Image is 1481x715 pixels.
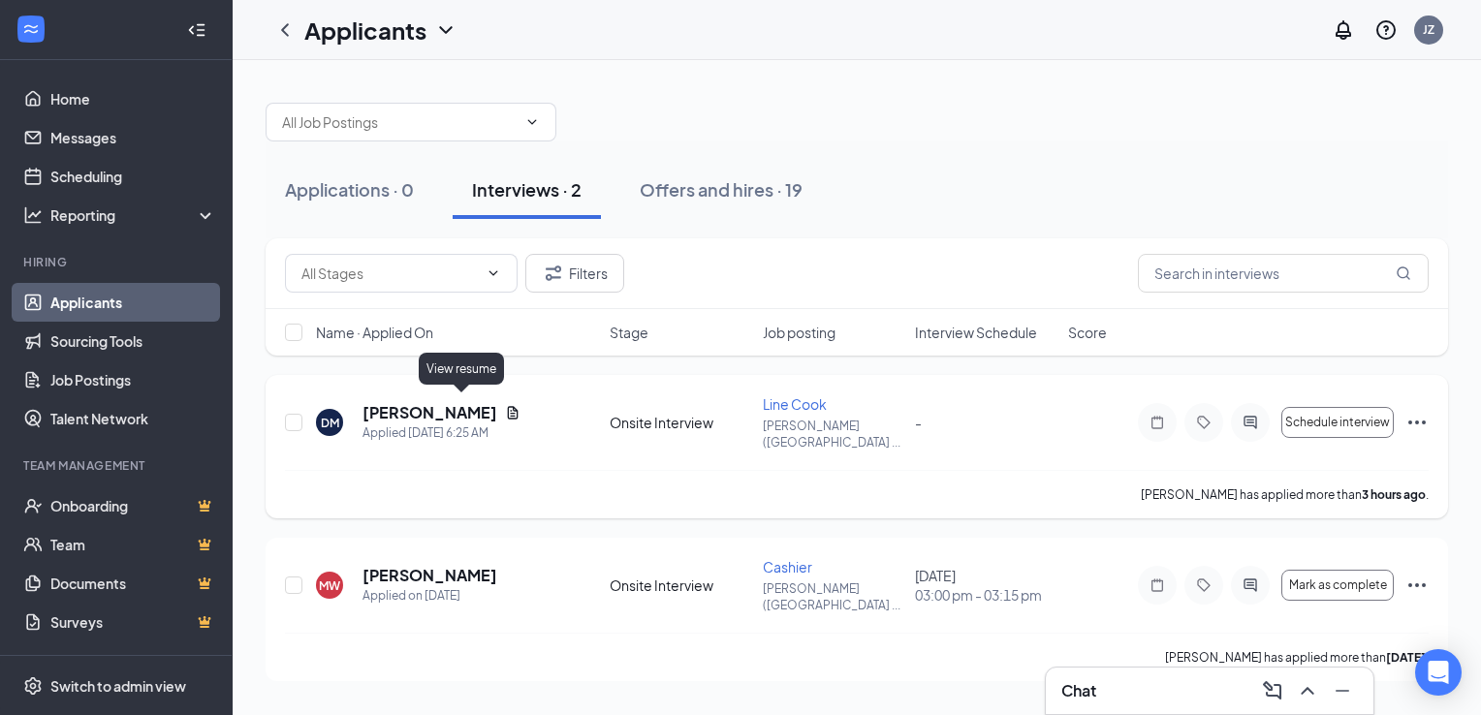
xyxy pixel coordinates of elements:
a: TeamCrown [50,525,216,564]
a: Job Postings [50,360,216,399]
div: JZ [1423,21,1434,38]
button: Mark as complete [1281,570,1394,601]
svg: Note [1146,415,1169,430]
div: Offers and hires · 19 [640,177,803,202]
svg: ChevronLeft [273,18,297,42]
span: Stage [610,323,648,342]
input: All Job Postings [282,111,517,133]
svg: MagnifyingGlass [1396,265,1411,281]
svg: QuestionInfo [1374,18,1398,42]
div: Hiring [23,254,212,270]
a: SurveysCrown [50,603,216,641]
button: Filter Filters [525,254,624,293]
span: Name · Applied On [316,323,433,342]
button: Schedule interview [1281,407,1394,438]
svg: ActiveChat [1239,577,1262,593]
svg: Tag [1192,415,1215,430]
svg: ChevronUp [1296,679,1319,702]
h5: [PERSON_NAME] [362,402,497,423]
span: 03:00 pm - 03:15 pm [915,585,1056,605]
svg: Minimize [1331,679,1354,702]
span: Interview Schedule [915,323,1037,342]
a: Applicants [50,283,216,322]
a: Scheduling [50,157,216,196]
div: MW [319,577,340,594]
span: Schedule interview [1285,416,1390,429]
a: DocumentsCrown [50,564,216,603]
h3: Chat [1061,680,1096,701]
div: Onsite Interview [610,413,751,432]
svg: WorkstreamLogo [21,19,41,39]
span: Job posting [763,323,835,342]
input: All Stages [301,263,478,284]
svg: ChevronDown [434,18,457,42]
h1: Applicants [304,14,426,47]
p: [PERSON_NAME] ([GEOGRAPHIC_DATA] ... [763,418,904,451]
span: - [915,414,922,431]
svg: Analysis [23,205,43,225]
div: Applications · 0 [285,177,414,202]
div: Interviews · 2 [472,177,582,202]
svg: Tag [1192,577,1215,593]
p: [PERSON_NAME] ([GEOGRAPHIC_DATA] ... [763,580,904,613]
button: Minimize [1327,675,1358,706]
svg: ChevronDown [486,265,501,281]
svg: Ellipses [1405,574,1429,597]
svg: Settings [23,676,43,696]
svg: Filter [542,262,565,285]
span: Mark as complete [1289,578,1387,592]
div: Applied on [DATE] [362,586,497,606]
div: Onsite Interview [610,575,751,595]
svg: Collapse [187,20,206,40]
a: Sourcing Tools [50,322,216,360]
svg: Notifications [1332,18,1355,42]
svg: Document [505,405,520,420]
div: Open Intercom Messenger [1415,649,1462,696]
p: [PERSON_NAME] has applied more than . [1141,486,1429,503]
div: DM [321,415,339,431]
svg: Note [1146,577,1169,593]
div: View resume [419,353,504,385]
div: Switch to admin view [50,676,186,696]
p: [PERSON_NAME] has applied more than . [1165,649,1429,666]
div: [DATE] [915,566,1056,605]
button: ComposeMessage [1257,675,1288,706]
span: Line Cook [763,395,827,413]
svg: ChevronDown [524,114,540,130]
span: Cashier [763,558,812,575]
input: Search in interviews [1138,254,1429,293]
div: Reporting [50,205,217,225]
h5: [PERSON_NAME] [362,565,497,586]
a: Talent Network [50,399,216,438]
svg: Ellipses [1405,411,1429,434]
svg: ComposeMessage [1261,679,1284,702]
b: [DATE] [1386,650,1426,665]
svg: ActiveChat [1239,415,1262,430]
button: ChevronUp [1292,675,1323,706]
a: OnboardingCrown [50,486,216,525]
a: Messages [50,118,216,157]
div: Applied [DATE] 6:25 AM [362,423,520,443]
a: Home [50,79,216,118]
b: 3 hours ago [1362,487,1426,502]
div: Team Management [23,457,212,474]
span: Score [1068,323,1107,342]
